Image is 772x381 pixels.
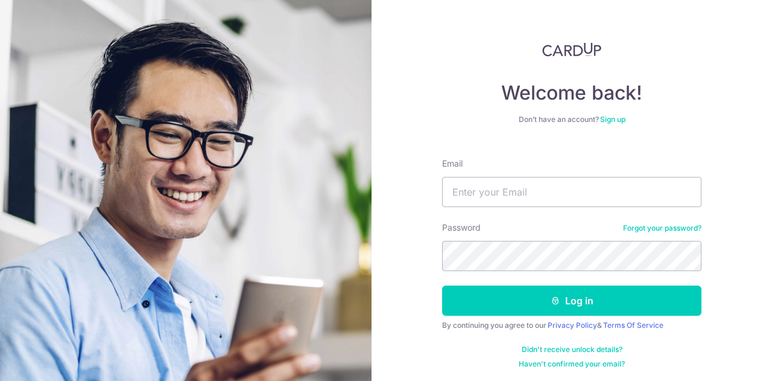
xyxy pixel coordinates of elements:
a: Privacy Policy [548,321,597,330]
img: CardUp Logo [542,42,601,57]
label: Email [442,158,463,170]
a: Sign up [600,115,625,124]
a: Haven't confirmed your email? [519,359,625,369]
input: Enter your Email [442,177,701,207]
a: Forgot your password? [623,223,701,233]
a: Terms Of Service [603,321,663,330]
button: Log in [442,286,701,316]
h4: Welcome back! [442,81,701,105]
div: By continuing you agree to our & [442,321,701,330]
a: Didn't receive unlock details? [522,345,622,354]
div: Don’t have an account? [442,115,701,124]
label: Password [442,222,481,234]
